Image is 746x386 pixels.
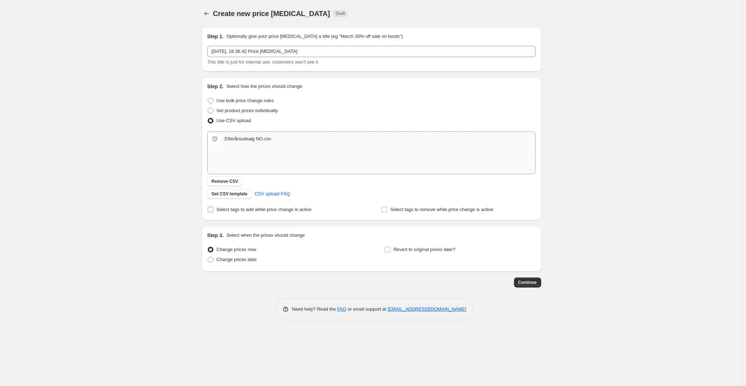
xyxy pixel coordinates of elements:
span: Select tags to remove while price change is active [390,207,493,212]
span: Create new price [MEDICAL_DATA] [213,10,330,17]
span: Change prices now [217,247,256,252]
div: Efterårsudsalg NO.csv [225,135,271,142]
h2: Step 1. [207,33,224,40]
span: CSV upload FAQ [255,190,290,197]
h2: Step 3. [207,232,224,239]
button: Price change jobs [202,9,212,19]
span: Set product prices individually [217,108,278,113]
h2: Step 2. [207,83,224,90]
button: Continue [514,277,541,287]
span: Continue [518,280,537,285]
p: Select how the prices should change [226,83,302,90]
button: Get CSV template [207,189,252,199]
span: Get CSV template [212,191,248,197]
a: [EMAIL_ADDRESS][DOMAIN_NAME] [387,306,466,312]
p: Optionally give your price [MEDICAL_DATA] a title (eg "March 30% off sale on boots") [226,33,402,40]
button: Remove CSV [207,176,243,186]
span: or email support at [346,306,387,312]
span: Change prices later [217,257,257,262]
span: Revert to original prices later? [394,247,455,252]
span: Need help? Read the [292,306,337,312]
span: Select tags to add while price change is active [217,207,312,212]
span: Use bulk price change rules [217,98,274,103]
span: Draft [336,11,345,16]
span: Use CSV upload [217,118,251,123]
span: Remove CSV [212,179,238,184]
p: Select when the prices should change [226,232,305,239]
input: 30% off holiday sale [207,46,535,57]
a: FAQ [337,306,346,312]
span: This title is just for internal use, customers won't see it [207,59,318,65]
a: CSV upload FAQ [250,188,294,200]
